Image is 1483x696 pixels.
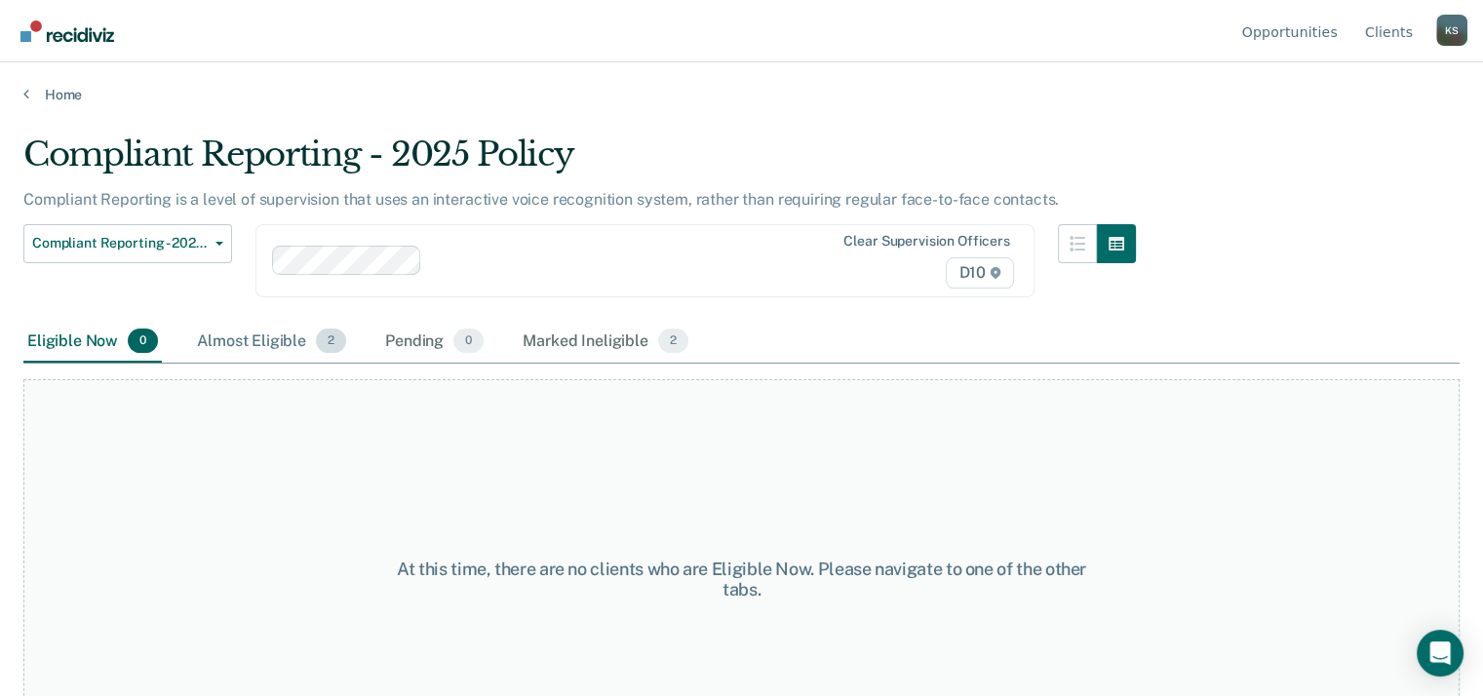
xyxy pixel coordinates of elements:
[23,190,1059,209] p: Compliant Reporting is a level of supervision that uses an interactive voice recognition system, ...
[23,135,1136,190] div: Compliant Reporting - 2025 Policy
[1436,15,1467,46] div: K S
[1436,15,1467,46] button: Profile dropdown button
[20,20,114,42] img: Recidiviz
[453,329,484,354] span: 0
[23,224,232,263] button: Compliant Reporting - 2025 Policy
[193,321,350,364] div: Almost Eligible2
[128,329,158,354] span: 0
[946,257,1013,289] span: D10
[32,235,208,251] span: Compliant Reporting - 2025 Policy
[1417,630,1463,677] div: Open Intercom Messenger
[23,86,1460,103] a: Home
[316,329,346,354] span: 2
[843,233,1009,250] div: Clear supervision officers
[381,321,488,364] div: Pending0
[519,321,692,364] div: Marked Ineligible2
[23,321,162,364] div: Eligible Now0
[658,329,688,354] span: 2
[383,559,1101,600] div: At this time, there are no clients who are Eligible Now. Please navigate to one of the other tabs.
